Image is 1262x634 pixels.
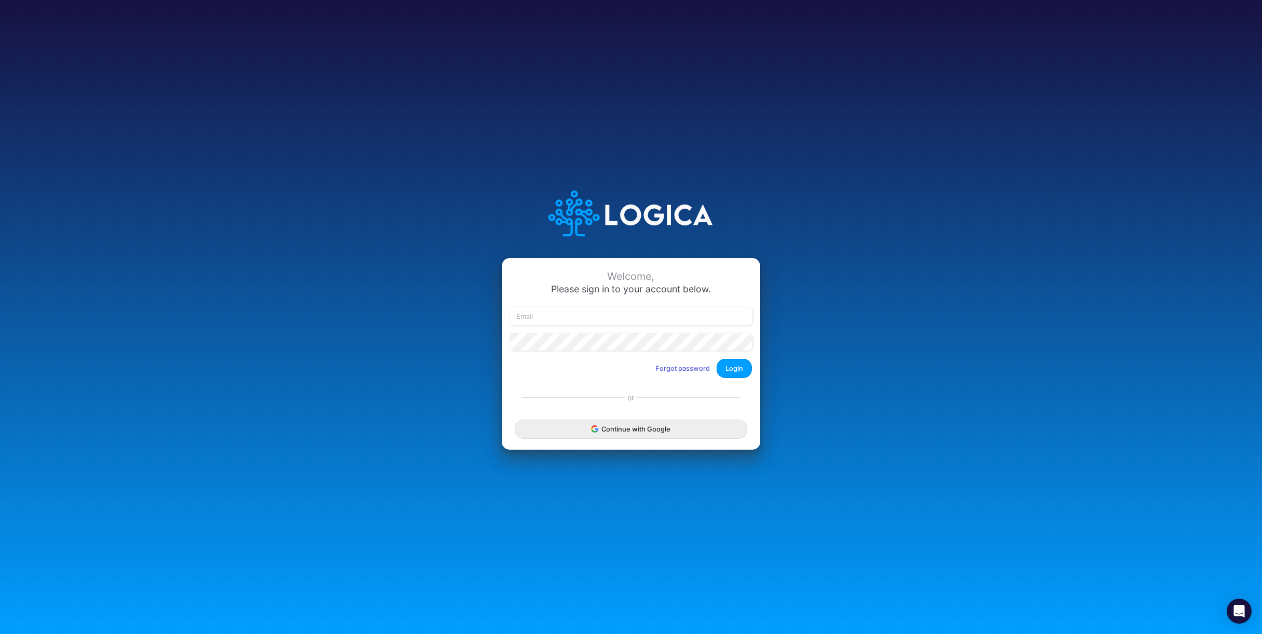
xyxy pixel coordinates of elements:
button: Continue with Google [515,420,747,439]
div: Welcome, [510,271,752,282]
span: Please sign in to your account below. [551,284,711,294]
input: Email [510,307,752,325]
div: Open Intercom Messenger [1227,599,1252,624]
button: Forgot password [649,360,717,377]
button: Login [717,359,752,378]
